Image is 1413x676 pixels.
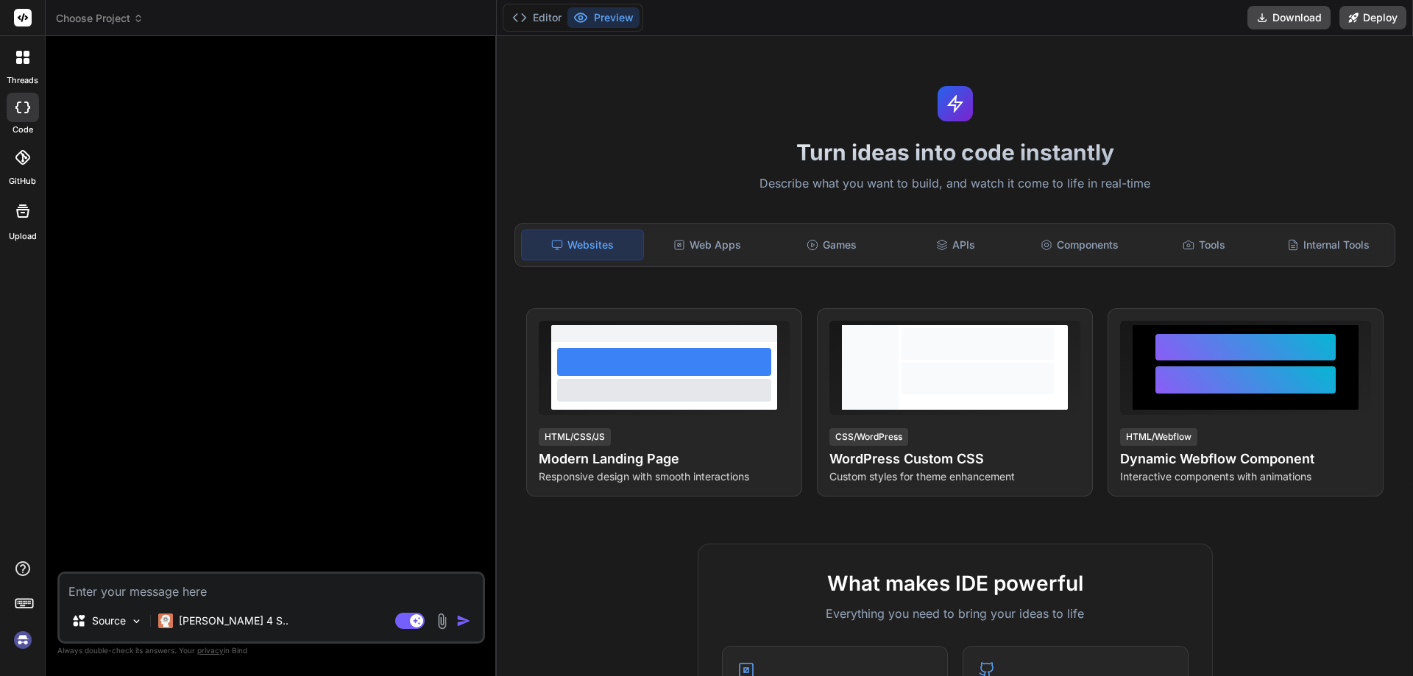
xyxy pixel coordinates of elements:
[771,230,893,260] div: Games
[829,449,1080,469] h4: WordPress Custom CSS
[92,613,126,628] p: Source
[1267,230,1389,260] div: Internal Tools
[506,7,567,28] button: Editor
[1120,449,1371,469] h4: Dynamic Webflow Component
[521,230,644,260] div: Websites
[7,74,38,87] label: threads
[179,613,288,628] p: [PERSON_NAME] 4 S..
[9,175,36,188] label: GitHub
[10,627,35,652] img: signin
[1120,469,1371,484] p: Interactive components with animations
[197,646,224,655] span: privacy
[456,613,471,628] img: icon
[722,605,1189,622] p: Everything you need to bring your ideas to life
[57,644,485,658] p: Always double-check its answers. Your in Bind
[433,613,450,630] img: attachment
[506,139,1404,166] h1: Turn ideas into code instantly
[1144,230,1265,260] div: Tools
[539,428,611,446] div: HTML/CSS/JS
[539,469,790,484] p: Responsive design with smooth interactions
[1019,230,1141,260] div: Components
[13,124,33,136] label: code
[567,7,640,28] button: Preview
[829,428,908,446] div: CSS/WordPress
[1247,6,1331,29] button: Download
[895,230,1016,260] div: APIs
[539,449,790,469] h4: Modern Landing Page
[722,568,1189,599] h2: What makes IDE powerful
[56,11,144,26] span: Choose Project
[9,230,37,243] label: Upload
[829,469,1080,484] p: Custom styles for theme enhancement
[158,613,173,628] img: Claude 4 Sonnet
[647,230,768,260] div: Web Apps
[1120,428,1197,446] div: HTML/Webflow
[130,615,143,627] img: Pick Models
[506,174,1404,193] p: Describe what you want to build, and watch it come to life in real-time
[1339,6,1406,29] button: Deploy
